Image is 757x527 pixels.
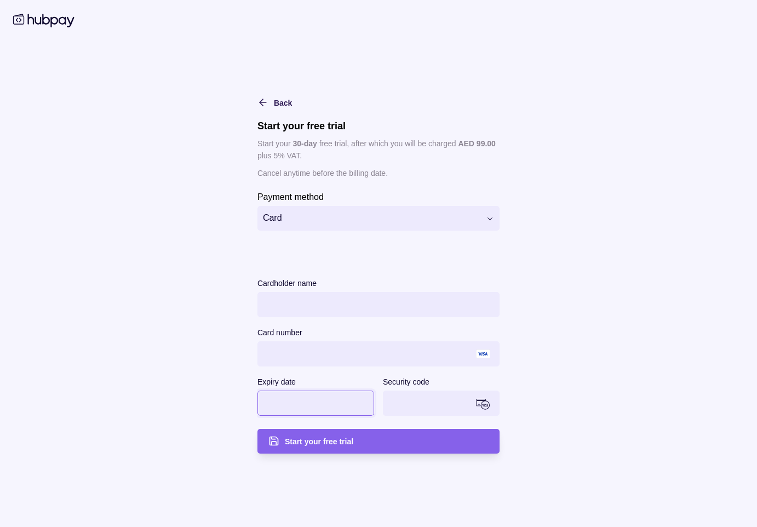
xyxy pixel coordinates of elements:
[257,192,324,202] p: Payment method
[257,375,296,388] label: Expiry date
[257,277,317,290] label: Cardholder name
[257,96,292,109] button: Back
[257,120,500,132] h1: Start your free trial
[458,139,495,148] p: AED 99.00
[257,326,302,339] label: Card number
[257,167,500,179] p: Cancel anytime before the billing date.
[274,99,292,107] span: Back
[383,375,429,388] label: Security code
[257,190,324,203] label: Payment method
[257,429,500,454] button: Start your free trial
[293,139,317,148] p: 30 -day
[285,437,353,446] span: Start your free trial
[257,138,500,162] p: Start your free trial, after which you will be charged plus 5% VAT.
